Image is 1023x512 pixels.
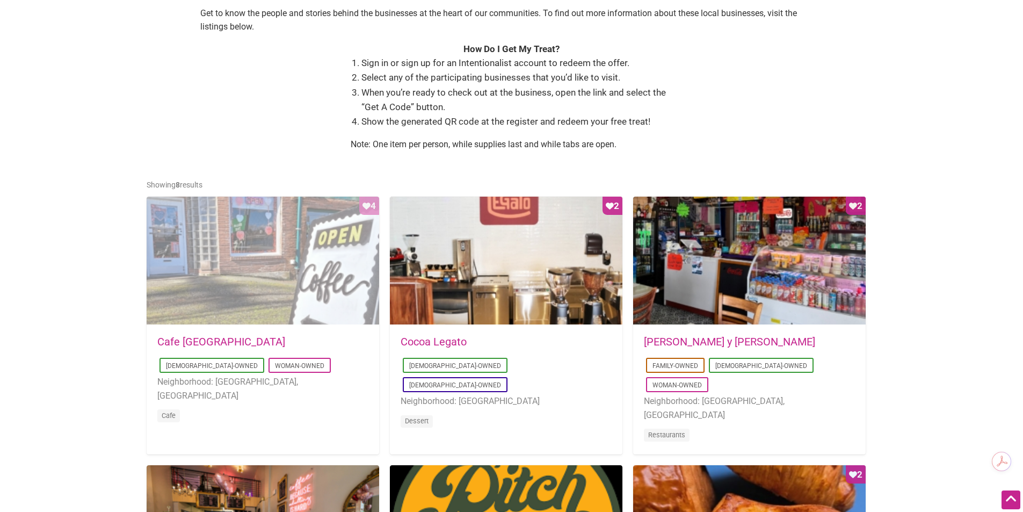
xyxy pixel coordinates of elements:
a: Cocoa Legato [401,335,467,348]
li: Neighborhood: [GEOGRAPHIC_DATA] [401,394,612,408]
a: [DEMOGRAPHIC_DATA]-Owned [409,362,501,370]
p: Note: One item per person, while supplies last and while tabs are open. [351,138,673,152]
li: Select any of the participating businesses that you’d like to visit. [361,70,673,85]
li: When you’re ready to check out at the business, open the link and select the “Get A Code” button. [361,85,673,114]
li: Show the generated QR code at the register and redeem your free treat! [361,114,673,129]
li: Neighborhood: [GEOGRAPHIC_DATA], [GEOGRAPHIC_DATA] [644,394,855,422]
a: Family-Owned [652,362,698,370]
a: Dessert [405,417,429,425]
a: [DEMOGRAPHIC_DATA]-Owned [166,362,258,370]
a: [PERSON_NAME] y [PERSON_NAME] [644,335,815,348]
a: [DEMOGRAPHIC_DATA]-Owned [715,362,807,370]
b: 8 [176,181,180,189]
a: Woman-Owned [275,362,324,370]
a: Cafe [GEOGRAPHIC_DATA] [157,335,285,348]
a: [DEMOGRAPHIC_DATA]-Owned [409,381,501,389]
a: Cafe [162,412,176,420]
li: Neighborhood: [GEOGRAPHIC_DATA], [GEOGRAPHIC_DATA] [157,375,368,402]
p: Get to know the people and stories behind the businesses at the heart of our communities. To find... [200,6,823,34]
a: Restaurants [648,431,685,439]
div: Scroll Back to Top [1002,491,1020,509]
a: Woman-Owned [652,381,702,389]
span: Showing results [147,181,202,189]
li: Sign in or sign up for an Intentionalist account to redeem the offer. [361,56,673,70]
strong: How Do I Get My Treat? [463,44,560,54]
